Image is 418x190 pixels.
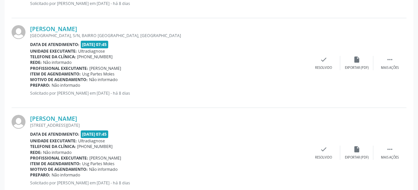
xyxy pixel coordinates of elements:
div: Resolvido [315,66,332,70]
b: Profissional executante: [30,155,88,161]
b: Preparo: [30,172,50,178]
img: img [12,115,25,129]
span: [PHONE_NUMBER] [77,144,113,149]
b: Unidade executante: [30,138,77,144]
p: Solicitado por [PERSON_NAME] em [DATE] - há 8 dias [30,180,307,186]
b: Data de atendimento: [30,42,79,47]
div: Mais ações [381,155,399,160]
i: insert_drive_file [353,56,360,63]
b: Data de atendimento: [30,131,79,137]
p: Solicitado por [PERSON_NAME] em [DATE] - há 8 dias [30,90,307,96]
b: Preparo: [30,82,50,88]
span: [DATE] 07:45 [81,41,109,48]
b: Profissional executante: [30,66,88,71]
span: [PHONE_NUMBER] [77,54,113,60]
div: Exportar (PDF) [345,66,369,70]
div: Resolvido [315,155,332,160]
i:  [386,146,394,153]
span: Não informado [52,82,80,88]
b: Rede: [30,60,42,65]
span: Não informado [89,77,117,82]
span: [PERSON_NAME] [89,155,121,161]
span: Não informado [89,166,117,172]
div: [STREET_ADDRESS][DATE] [30,122,307,128]
b: Item de agendamento: [30,161,81,166]
img: img [12,25,25,39]
b: Unidade executante: [30,48,77,54]
div: Exportar (PDF) [345,155,369,160]
i: insert_drive_file [353,146,360,153]
a: [PERSON_NAME] [30,115,77,122]
span: [DATE] 07:45 [81,130,109,138]
b: Telefone da clínica: [30,144,76,149]
i: check [320,56,327,63]
b: Item de agendamento: [30,71,81,77]
span: Não informado [43,150,71,155]
span: Ultradiagnose [78,48,105,54]
b: Telefone da clínica: [30,54,76,60]
b: Rede: [30,150,42,155]
span: Usg Partes Moles [82,161,115,166]
div: [GEOGRAPHIC_DATA], S/N, BAIRRO [GEOGRAPHIC_DATA], [GEOGRAPHIC_DATA] [30,33,307,38]
b: Motivo de agendamento: [30,77,88,82]
a: [PERSON_NAME] [30,25,77,32]
div: Mais ações [381,66,399,70]
p: Solicitado por [PERSON_NAME] em [DATE] - há 8 dias [30,1,307,6]
b: Motivo de agendamento: [30,166,88,172]
span: Ultradiagnose [78,138,105,144]
span: Não informado [43,60,71,65]
span: Não informado [52,172,80,178]
i: check [320,146,327,153]
span: [PERSON_NAME] [89,66,121,71]
span: Usg Partes Moles [82,71,115,77]
i:  [386,56,394,63]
